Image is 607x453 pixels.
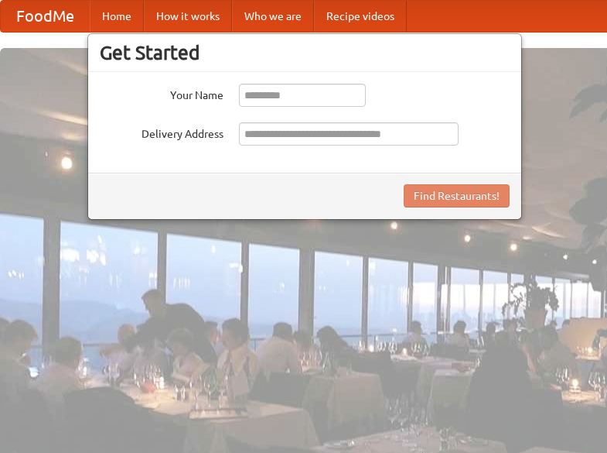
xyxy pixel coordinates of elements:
[232,1,314,32] a: Who we are
[144,1,232,32] a: How it works
[404,184,510,208] button: Find Restaurants!
[90,1,144,32] a: Home
[1,1,90,32] a: FoodMe
[314,1,407,32] a: Recipe videos
[100,84,223,103] label: Your Name
[100,122,223,142] label: Delivery Address
[100,41,510,64] h3: Get Started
